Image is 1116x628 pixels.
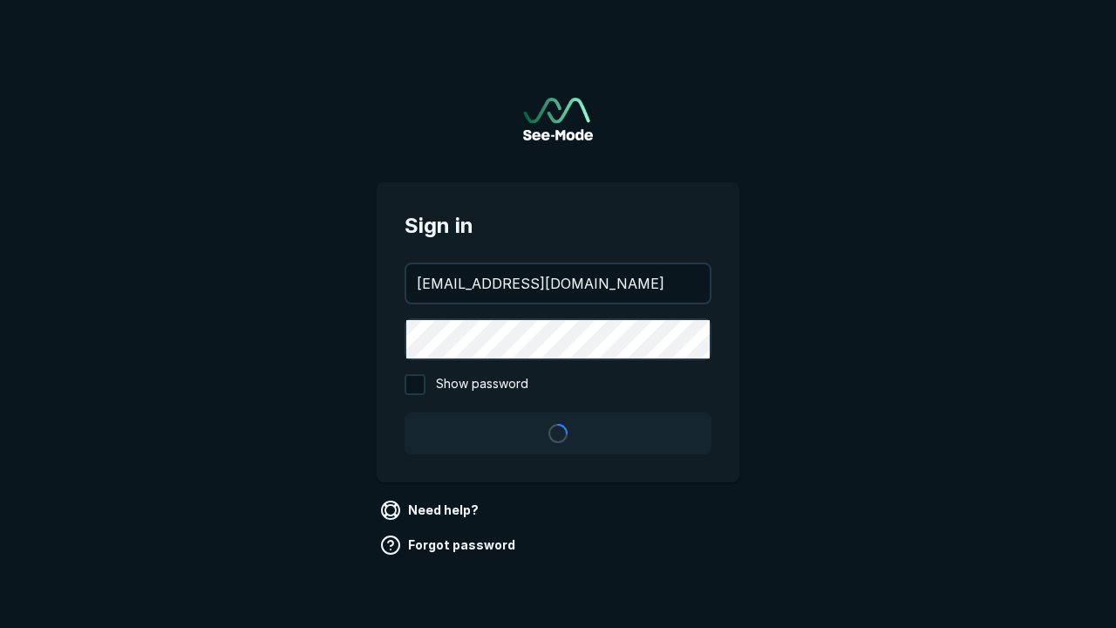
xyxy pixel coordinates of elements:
a: Forgot password [377,531,522,559]
img: See-Mode Logo [523,98,593,140]
span: Show password [436,374,528,395]
span: Sign in [405,210,711,242]
a: Go to sign in [523,98,593,140]
input: your@email.com [406,264,710,303]
a: Need help? [377,496,486,524]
